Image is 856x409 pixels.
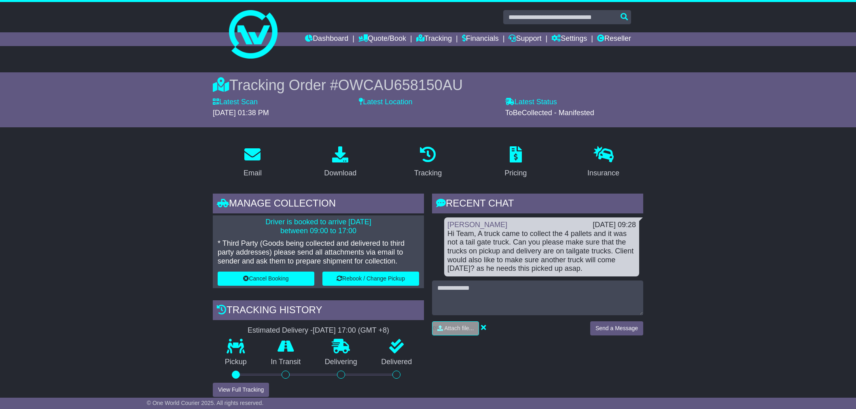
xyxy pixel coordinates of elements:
a: Tracking [416,32,452,46]
div: Pricing [504,168,527,179]
button: Send a Message [590,321,643,335]
a: Dashboard [305,32,348,46]
a: Email [238,143,267,181]
div: Hi Team, A truck came to collect the 4 pallets and it was not a tail gate truck. Can you please m... [447,230,636,273]
span: OWCAU658150AU [338,77,463,93]
span: [DATE] 01:38 PM [213,109,269,117]
a: Insurance [582,143,625,181]
span: © One World Courier 2025. All rights reserved. [147,400,264,406]
label: Latest Location [359,98,412,107]
button: Rebook / Change Pickup [322,272,419,286]
a: Reseller [597,32,631,46]
div: Manage collection [213,194,424,215]
p: Driver is booked to arrive [DATE] between 09:00 to 17:00 [218,218,419,235]
div: Email [244,168,262,179]
p: * Third Party (Goods being collected and delivered to third party addresses) please send all atta... [218,239,419,266]
label: Latest Scan [213,98,258,107]
div: Insurance [587,168,619,179]
a: Support [509,32,541,46]
div: RECENT CHAT [432,194,643,215]
a: Quote/Book [358,32,406,46]
a: Tracking [409,143,447,181]
p: Delivering [313,358,369,367]
a: Financials [462,32,499,46]
label: Latest Status [505,98,557,107]
div: Estimated Delivery - [213,326,424,335]
a: Download [319,143,362,181]
div: Tracking Order # [213,76,643,94]
div: [DATE] 17:00 (GMT +8) [313,326,389,335]
div: Download [324,168,356,179]
p: In Transit [259,358,313,367]
p: Delivered [369,358,424,367]
p: Pickup [213,358,259,367]
span: ToBeCollected - Manifested [505,109,594,117]
a: [PERSON_NAME] [447,221,507,229]
button: Cancel Booking [218,272,314,286]
a: Settings [551,32,587,46]
button: View Full Tracking [213,383,269,397]
a: Pricing [499,143,532,181]
div: [DATE] 09:28 [593,221,636,230]
div: Tracking [414,168,442,179]
div: Tracking history [213,300,424,322]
